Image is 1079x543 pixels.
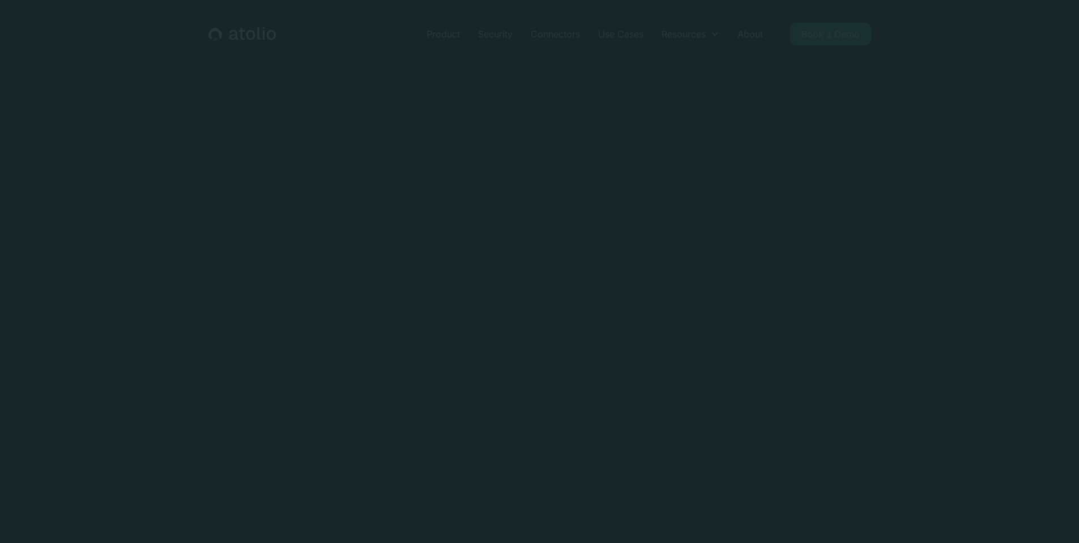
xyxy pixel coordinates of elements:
a: home [208,27,276,41]
a: Book a Demo [790,23,871,45]
div: Resources [652,23,728,45]
div: Resources [662,27,706,41]
a: Use Cases [589,23,652,45]
a: About [728,23,772,45]
a: Security [469,23,522,45]
a: Connectors [522,23,589,45]
a: Product [417,23,469,45]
